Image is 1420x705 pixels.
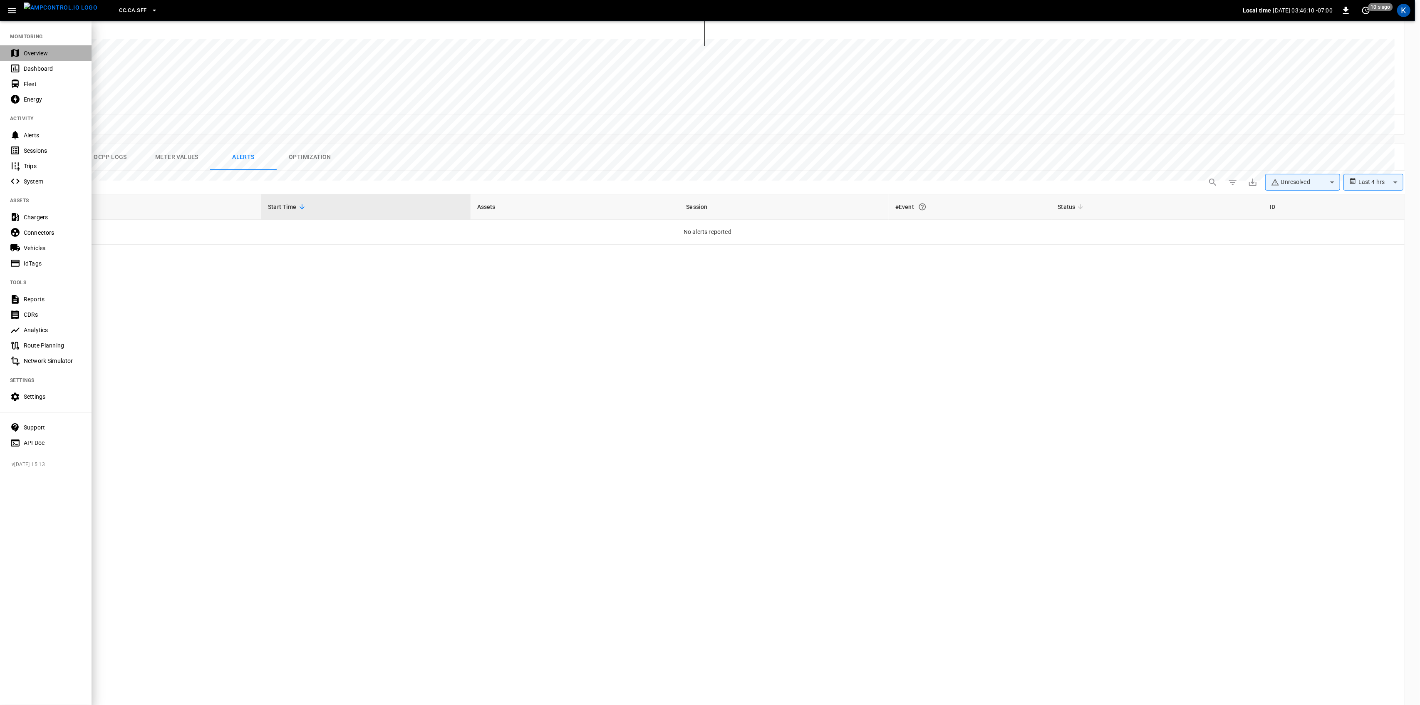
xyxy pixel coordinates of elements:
[24,439,82,447] div: API Doc
[24,2,97,13] img: ampcontrol.io logo
[24,244,82,252] div: Vehicles
[24,162,82,170] div: Trips
[24,131,82,139] div: Alerts
[24,326,82,334] div: Analytics
[24,228,82,237] div: Connectors
[24,80,82,88] div: Fleet
[24,259,82,268] div: IdTags
[24,295,82,303] div: Reports
[24,65,82,73] div: Dashboard
[1273,6,1333,15] p: [DATE] 03:46:10 -07:00
[24,310,82,319] div: CDRs
[24,146,82,155] div: Sessions
[1368,3,1393,11] span: 10 s ago
[24,357,82,365] div: Network Simulator
[24,177,82,186] div: System
[12,461,85,469] span: v [DATE] 15:13
[24,95,82,104] div: Energy
[24,392,82,401] div: Settings
[24,341,82,350] div: Route Planning
[24,213,82,221] div: Chargers
[1243,6,1271,15] p: Local time
[119,6,146,15] span: CC.CA.SFF
[24,423,82,432] div: Support
[1359,4,1373,17] button: set refresh interval
[1397,4,1410,17] div: profile-icon
[24,49,82,57] div: Overview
